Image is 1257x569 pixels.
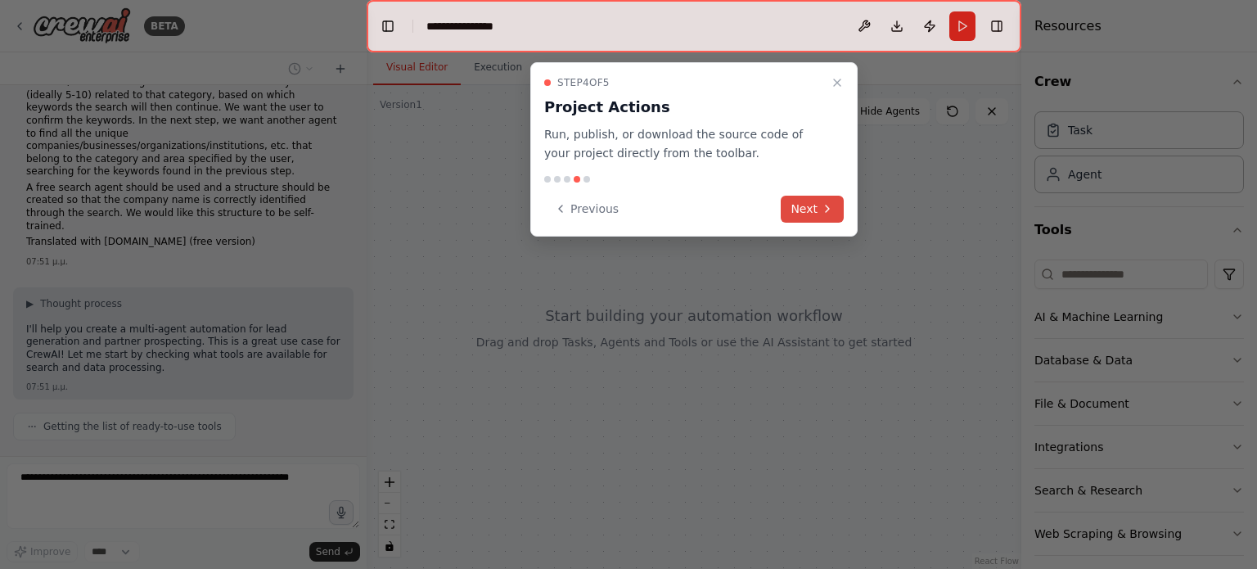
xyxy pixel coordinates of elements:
[544,96,824,119] h3: Project Actions
[827,73,847,93] button: Close walkthrough
[781,196,844,223] button: Next
[544,125,824,163] p: Run, publish, or download the source code of your project directly from the toolbar.
[557,76,610,89] span: Step 4 of 5
[376,15,399,38] button: Hide left sidebar
[544,196,628,223] button: Previous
